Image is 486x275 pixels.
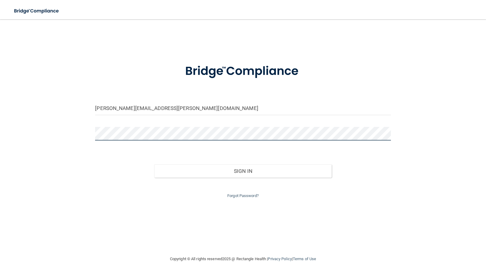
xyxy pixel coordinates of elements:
div: Copyright © All rights reserved 2025 @ Rectangle Health | | [133,249,353,269]
a: Forgot Password? [227,193,259,198]
iframe: Drift Widget Chat Controller [382,232,479,256]
input: Email [95,102,391,115]
img: bridge_compliance_login_screen.278c3ca4.svg [9,5,65,17]
a: Terms of Use [293,257,316,261]
a: Privacy Policy [268,257,292,261]
button: Sign In [154,164,332,178]
img: bridge_compliance_login_screen.278c3ca4.svg [173,56,313,87]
